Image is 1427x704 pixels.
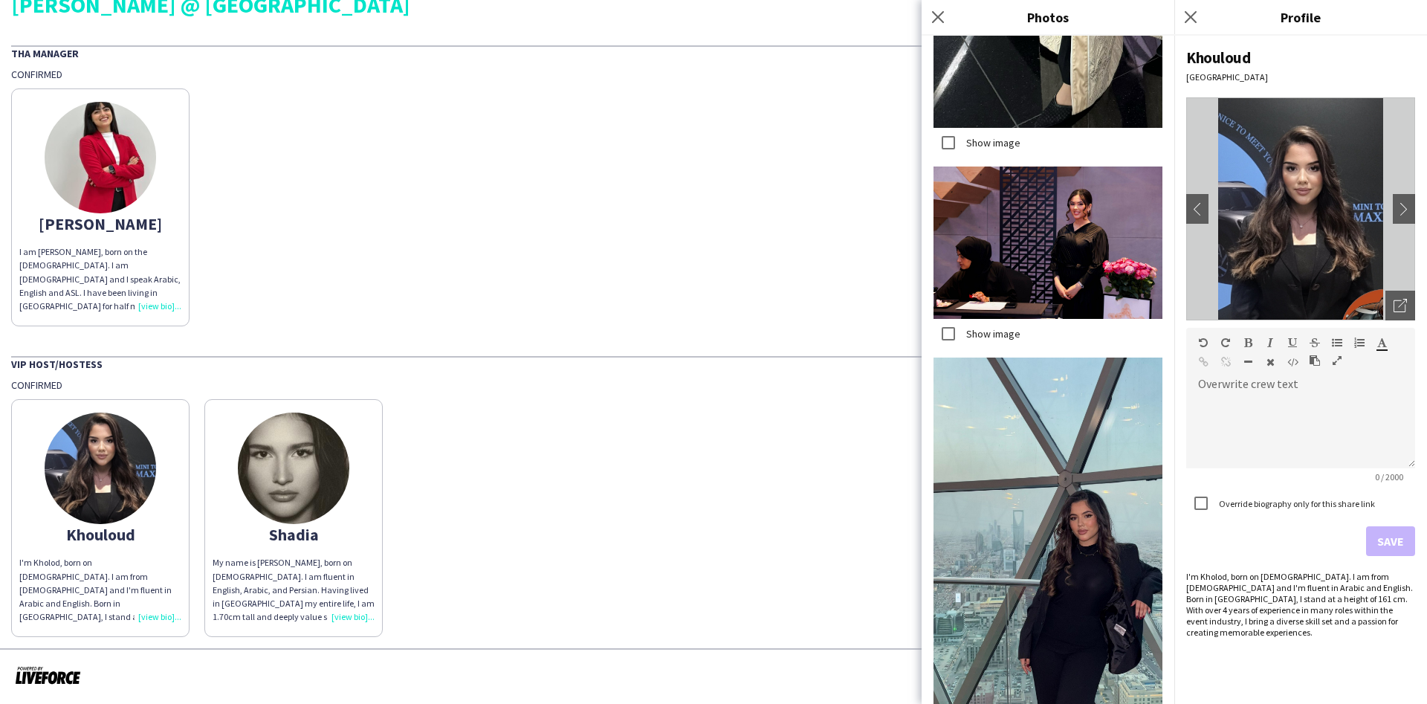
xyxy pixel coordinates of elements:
h3: Photos [922,7,1174,27]
img: thumb-78241e4e-4d75-4aa5-a883-04d38bac3eef.jpg [238,413,349,524]
div: Open photos pop-in [1385,291,1415,320]
button: Text Color [1376,337,1387,349]
label: Override biography only for this share link [1216,498,1375,509]
div: VIP Host/Hostess [11,356,1416,371]
div: I'm Kholod, born on [DEMOGRAPHIC_DATA]. I am from [DEMOGRAPHIC_DATA] and I'm fluent in Arabic and... [1186,571,1415,638]
label: Show image [963,327,1020,340]
button: Undo [1198,337,1208,349]
img: thumb-668682a9334c6.jpg [45,102,156,213]
span: 0 / 2000 [1363,471,1415,482]
button: Unordered List [1332,337,1342,349]
button: Bold [1243,337,1253,349]
img: Crew photo 1064271 [933,167,1162,319]
div: Confirmed [11,68,1416,81]
button: HTML Code [1287,356,1298,368]
button: Strikethrough [1310,337,1320,349]
button: Redo [1220,337,1231,349]
img: thumb-4c948805-302e-4a2a-8dff-ea29aff382de.jpg [45,413,156,524]
div: Confirmed [11,378,1416,392]
div: Khouloud [1186,48,1415,68]
button: Horizontal Line [1243,356,1253,368]
button: Underline [1287,337,1298,349]
div: THA Manager [11,45,1416,60]
button: Clear Formatting [1265,356,1275,368]
button: Paste as plain text [1310,355,1320,366]
div: Khouloud [19,528,181,541]
div: Shadia [213,528,375,541]
div: [GEOGRAPHIC_DATA] [1186,71,1415,83]
label: Show image [963,135,1020,149]
div: My name is [PERSON_NAME], born on [DEMOGRAPHIC_DATA]. I am fluent in English, Arabic, and Persian... [213,556,375,624]
button: Ordered List [1354,337,1365,349]
h3: Profile [1174,7,1427,27]
img: Powered by Liveforce [15,665,81,685]
div: I am [PERSON_NAME], born on the [DEMOGRAPHIC_DATA]. I am [DEMOGRAPHIC_DATA] and I speak Arabic, E... [19,245,181,313]
div: [PERSON_NAME] [19,217,181,230]
button: Fullscreen [1332,355,1342,366]
img: Crew avatar or photo [1186,97,1415,320]
button: Italic [1265,337,1275,349]
div: I'm Kholod, born on [DEMOGRAPHIC_DATA]. I am from [DEMOGRAPHIC_DATA] and I'm fluent in Arabic and... [19,556,181,624]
